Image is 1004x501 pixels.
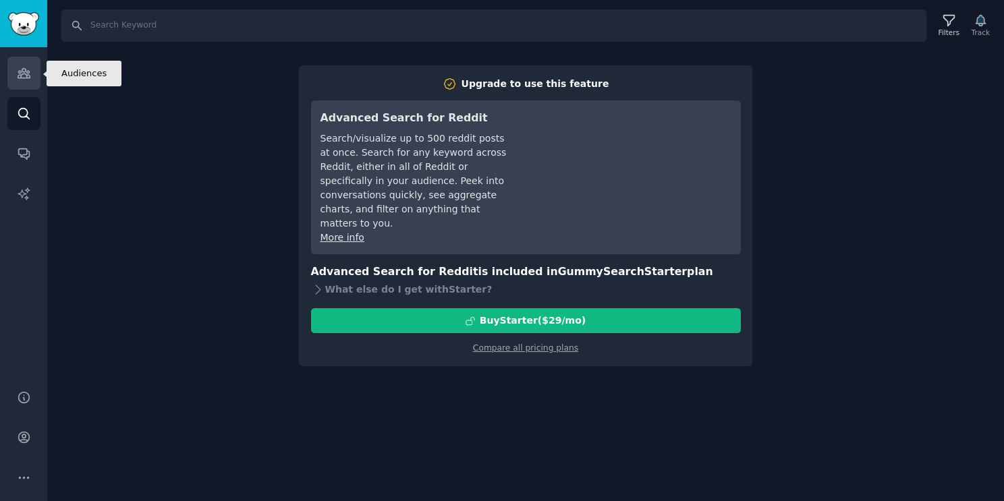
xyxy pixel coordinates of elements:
[311,308,741,333] button: BuyStarter($29/mo)
[61,9,926,42] input: Search Keyword
[320,232,364,243] a: More info
[480,314,586,328] div: Buy Starter ($ 29 /mo )
[558,265,687,278] span: GummySearch Starter
[320,131,510,231] div: Search/visualize up to 500 reddit posts at once. Search for any keyword across Reddit, either in ...
[939,28,959,37] div: Filters
[529,110,731,211] iframe: YouTube video player
[320,110,510,127] h3: Advanced Search for Reddit
[8,12,39,36] img: GummySearch logo
[462,77,609,91] div: Upgrade to use this feature
[311,264,741,281] h3: Advanced Search for Reddit is included in plan
[473,343,578,353] a: Compare all pricing plans
[311,280,741,299] div: What else do I get with Starter ?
